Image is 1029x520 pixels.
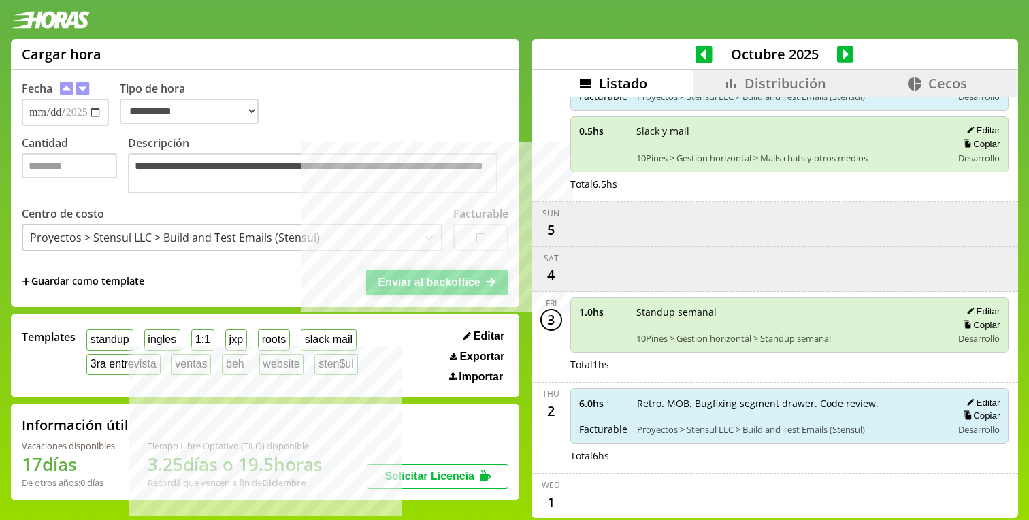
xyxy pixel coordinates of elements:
[579,397,627,410] span: 6.0 hs
[958,152,1000,164] span: Desarrollo
[22,81,52,96] label: Fecha
[459,329,508,343] button: Editar
[378,276,480,288] span: Enviar al backoffice
[222,354,248,375] button: beh
[258,329,290,351] button: roots
[148,476,323,489] div: Recordá que vencen a fin de
[962,306,1000,317] button: Editar
[148,440,323,452] div: Tiempo Libre Optativo (TiLO) disponible
[542,388,559,400] div: Thu
[542,479,560,491] div: Wed
[22,476,115,489] div: De otros años: 0 días
[459,351,504,363] span: Exportar
[385,470,474,482] span: Solicitar Licencia
[86,329,133,351] button: standup
[958,332,1000,344] span: Desarrollo
[453,206,508,221] label: Facturable
[22,440,115,452] div: Vacaciones disponibles
[22,45,101,63] h1: Cargar hora
[962,397,1000,408] button: Editar
[745,74,826,93] span: Distribución
[474,330,504,342] span: Editar
[570,449,1009,462] div: Total 6 hs
[962,125,1000,136] button: Editar
[579,125,627,137] span: 0.5 hs
[570,358,1009,371] div: Total 1 hs
[544,253,559,264] div: Sat
[459,371,503,383] span: Importar
[959,319,1000,331] button: Copiar
[120,81,269,126] label: Tipo de hora
[22,329,76,344] span: Templates
[191,329,214,351] button: 1:1
[928,74,967,93] span: Cecos
[540,400,562,421] div: 2
[128,153,497,193] textarea: Descripción
[22,153,117,178] input: Cantidad
[148,452,323,476] h1: 3.25 días o 19.5 horas
[262,476,306,489] b: Diciembre
[225,329,247,351] button: jxp
[30,230,320,245] div: Proyectos > Stensul LLC > Build and Test Emails (Stensul)
[636,306,943,319] span: Standup semanal
[637,91,943,103] span: Proyectos > Stensul LLC > Build and Test Emails (Stensul)
[540,264,562,286] div: 4
[22,452,115,476] h1: 17 días
[314,354,357,375] button: sten$ul
[532,97,1018,516] div: scrollable content
[171,354,212,375] button: ventas
[636,152,943,164] span: 10Pines > Gestion horizontal > Mails chats y otros medios
[542,208,559,219] div: Sun
[546,297,557,309] div: Fri
[367,464,508,489] button: Solicitar Licencia
[128,135,508,197] label: Descripción
[637,423,943,436] span: Proyectos > Stensul LLC > Build and Test Emails (Stensul)
[958,91,1000,103] span: Desarrollo
[22,206,104,221] label: Centro de costo
[579,423,627,436] span: Facturable
[713,45,837,63] span: Octubre 2025
[958,423,1000,436] span: Desarrollo
[959,138,1000,150] button: Copiar
[579,306,627,319] span: 1.0 hs
[11,11,90,29] img: logotipo
[22,274,30,289] span: +
[144,329,180,351] button: ingles
[22,274,144,289] span: +Guardar como template
[636,332,943,344] span: 10Pines > Gestion horizontal > Standup semanal
[446,350,508,363] button: Exportar
[636,125,943,137] span: Slack y mail
[959,410,1000,421] button: Copiar
[259,354,304,375] button: website
[637,397,943,410] span: Retro. MOB. Bugfixing segment drawer. Code review.
[540,219,562,241] div: 5
[366,270,508,295] button: Enviar al backoffice
[120,99,259,124] select: Tipo de hora
[86,354,161,375] button: 3ra entrevista
[599,74,647,93] span: Listado
[540,309,562,331] div: 3
[540,491,562,513] div: 1
[301,329,357,351] button: slack mail
[22,135,128,197] label: Cantidad
[570,178,1009,191] div: Total 6.5 hs
[22,416,129,434] h2: Información útil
